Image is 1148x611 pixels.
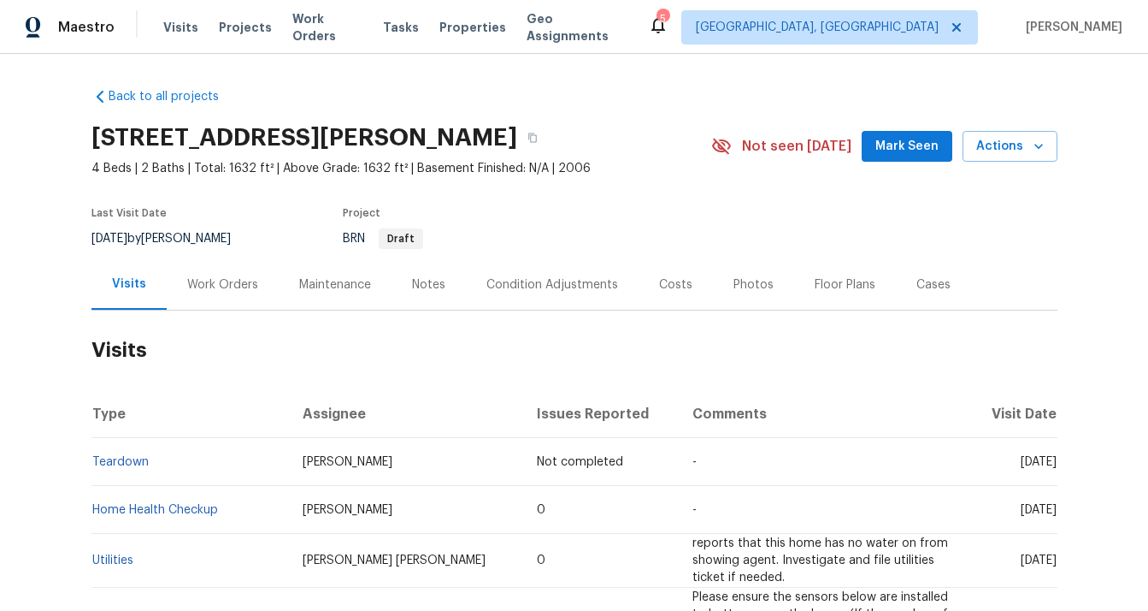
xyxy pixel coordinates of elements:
span: Not completed [537,456,623,468]
h2: [STREET_ADDRESS][PERSON_NAME] [91,129,517,146]
span: [GEOGRAPHIC_DATA], [GEOGRAPHIC_DATA] [696,19,939,36]
th: Issues Reported [523,390,679,438]
span: [PERSON_NAME] [303,456,392,468]
span: Projects [219,19,272,36]
span: [PERSON_NAME] [1019,19,1122,36]
th: Comments [679,390,968,438]
span: [PERSON_NAME] [PERSON_NAME] [303,555,486,567]
span: Geo Assignments [527,10,627,44]
span: Actions [976,136,1044,157]
span: 0 [537,504,545,516]
div: 5 [656,10,668,27]
button: Copy Address [517,122,548,153]
a: Utilities [92,555,133,567]
div: Work Orders [187,276,258,294]
span: Last Visit Date [91,208,167,218]
th: Assignee [289,390,523,438]
span: 4 Beds | 2 Baths | Total: 1632 ft² | Above Grade: 1632 ft² | Basement Finished: N/A | 2006 [91,160,711,177]
span: Properties [439,19,506,36]
span: 0 [537,555,545,567]
div: Floor Plans [815,276,875,294]
span: - [692,456,697,468]
button: Mark Seen [862,131,952,163]
div: Maintenance [299,276,371,294]
span: [DATE] [1021,504,1057,516]
span: Not seen [DATE] [742,138,851,155]
div: Photos [733,276,774,294]
span: Tasks [383,21,419,33]
button: Actions [963,131,1057,163]
span: Project [343,208,380,218]
a: Home Health Checkup [92,504,218,516]
span: [DATE] [1021,456,1057,468]
span: Maestro [58,19,115,36]
div: Notes [412,276,445,294]
a: Back to all projects [91,88,256,105]
span: Mark Seen [875,136,939,157]
span: reports that this home has no water on from showing agent. Investigate and file utilities ticket ... [692,537,948,584]
span: BRN [343,233,423,245]
div: Costs [659,276,692,294]
div: Condition Adjustments [486,276,618,294]
span: [PERSON_NAME] [303,504,392,516]
span: Work Orders [292,10,362,44]
span: - [692,504,697,516]
div: Cases [916,276,951,294]
a: Teardown [92,456,149,468]
span: [DATE] [91,233,127,245]
h2: Visits [91,311,1057,390]
span: [DATE] [1021,555,1057,567]
th: Type [91,390,290,438]
span: Draft [380,234,421,244]
div: Visits [112,276,146,293]
span: Visits [163,19,198,36]
th: Visit Date [968,390,1057,438]
div: by [PERSON_NAME] [91,228,251,249]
